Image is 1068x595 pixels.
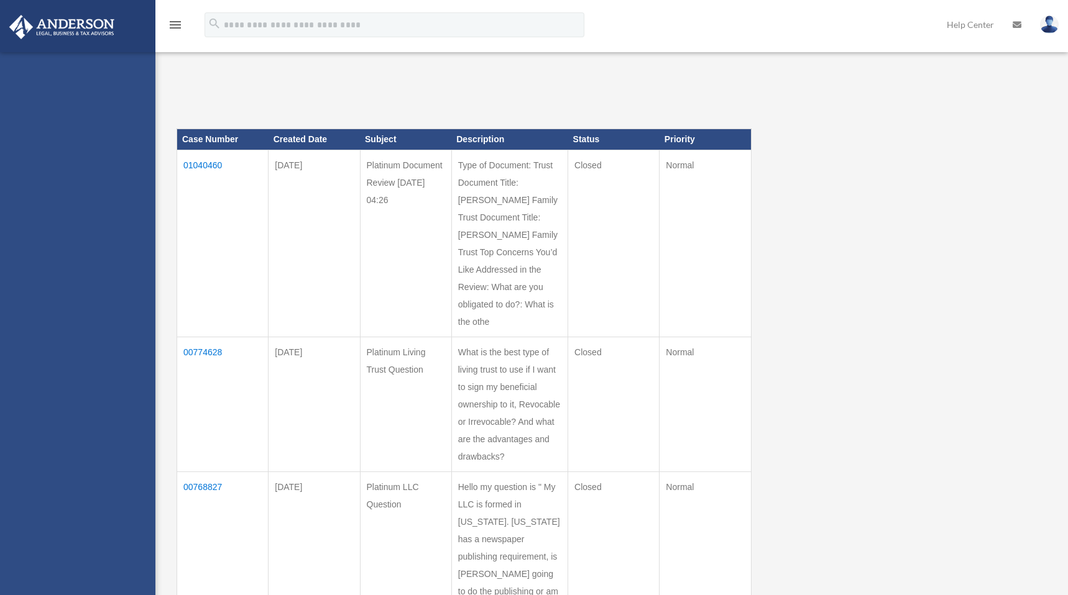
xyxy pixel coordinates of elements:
img: User Pic [1040,16,1059,34]
th: Case Number [177,129,269,150]
img: Anderson Advisors Platinum Portal [6,15,118,39]
td: Normal [660,337,751,472]
td: Type of Document: Trust Document Title: [PERSON_NAME] Family Trust Document Title: [PERSON_NAME] ... [451,150,568,337]
td: Closed [568,337,660,472]
th: Priority [660,129,751,150]
td: [DATE] [269,150,360,337]
i: menu [168,17,183,32]
td: Normal [660,150,751,337]
a: menu [168,22,183,32]
th: Status [568,129,660,150]
td: 00774628 [177,337,269,472]
i: search [208,17,221,30]
th: Subject [360,129,451,150]
td: Closed [568,150,660,337]
th: Created Date [269,129,360,150]
td: Platinum Document Review [DATE] 04:26 [360,150,451,337]
td: What is the best type of living trust to use if I want to sign my beneficial ownership to it, Rev... [451,337,568,472]
td: 01040460 [177,150,269,337]
td: Platinum Living Trust Question [360,337,451,472]
td: [DATE] [269,337,360,472]
th: Description [451,129,568,150]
